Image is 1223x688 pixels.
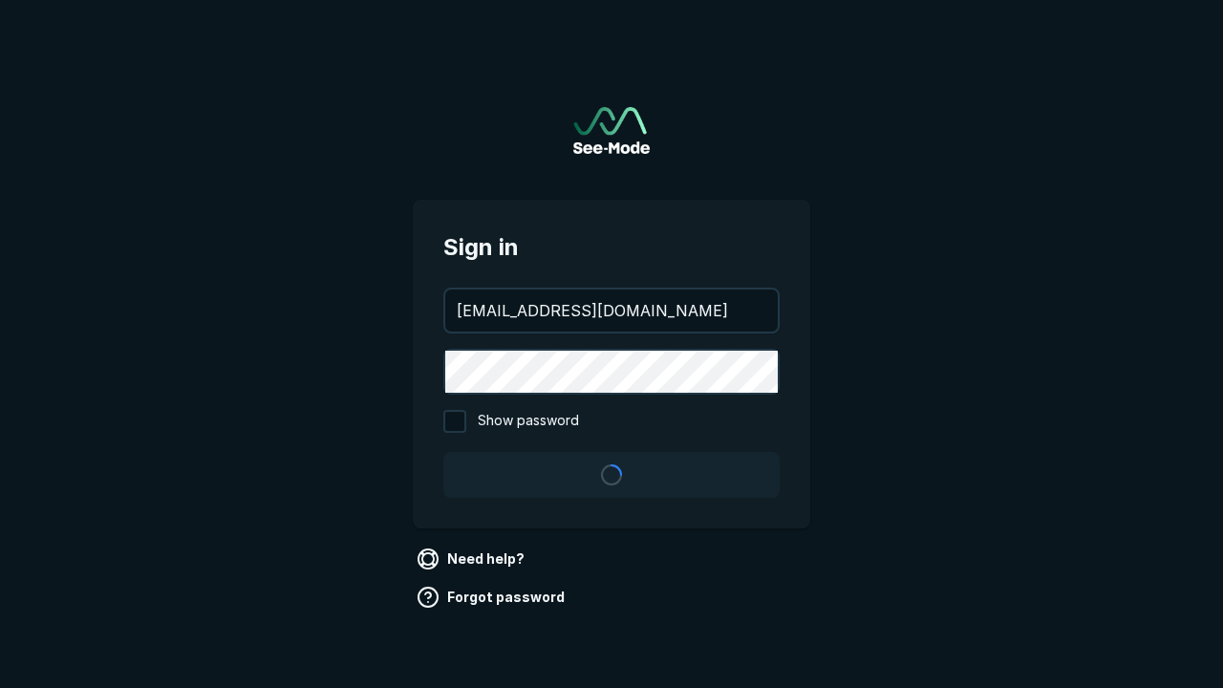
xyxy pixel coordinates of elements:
span: Show password [478,410,579,433]
img: See-Mode Logo [573,107,650,154]
span: Sign in [443,230,780,265]
a: Go to sign in [573,107,650,154]
a: Forgot password [413,582,572,613]
a: Need help? [413,544,532,574]
input: your@email.com [445,290,778,332]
